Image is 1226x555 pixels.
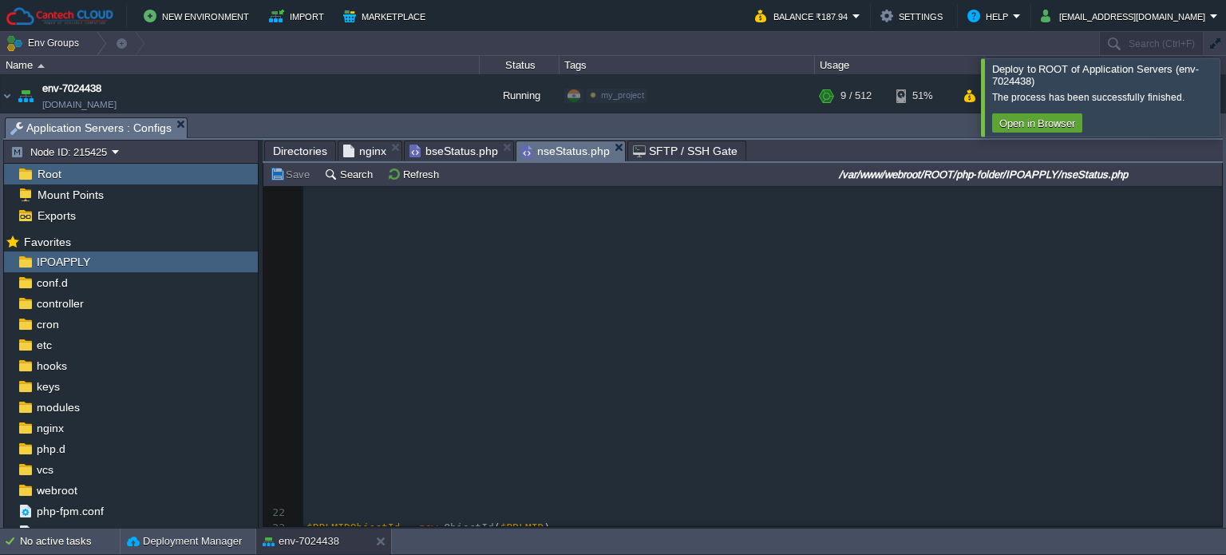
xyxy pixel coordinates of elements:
[14,74,37,117] img: AMDAwAAAACH5BAEAAAAALAAAAAABAAEAAAICRAEAOw==
[21,235,73,249] span: Favorites
[263,533,339,549] button: env-7024438
[816,56,984,74] div: Usage
[409,141,498,161] span: bseStatus.php
[42,97,117,113] a: [DOMAIN_NAME]
[404,141,514,161] li: /var/www/webroot/ROOT/php-folder/IPOAPPLY/bseStatus.php
[521,141,610,161] span: nseStatus.php
[444,521,494,533] span: ObjectId
[494,521,500,533] span: (
[21,236,73,248] a: Favorites
[419,521,437,533] span: new
[992,63,1199,87] span: Deploy to ROOT of Application Servers (env-7024438)
[34,421,66,435] a: nginx
[6,6,114,26] img: Cantech Cloud
[516,141,626,161] li: /var/www/webroot/ROOT/php-folder/IPOAPPLY/nseStatus.php
[34,442,68,456] a: php.d
[1041,6,1210,26] button: [EMAIL_ADDRESS][DOMAIN_NAME]
[270,167,314,181] button: Save
[10,118,172,138] span: Application Servers : Configs
[34,317,61,331] a: cron
[269,6,329,26] button: Import
[34,296,86,311] a: controller
[560,56,814,74] div: Tags
[34,188,106,202] a: Mount Points
[880,6,947,26] button: Settings
[20,529,120,554] div: No active tasks
[338,141,402,161] li: /var/spool/cron/nginx
[633,141,738,161] span: SFTP / SSH Gate
[406,521,413,533] span: =
[480,74,560,117] div: Running
[500,521,544,533] span: $BRLMID
[144,6,254,26] button: New Environment
[34,483,80,498] a: webroot
[755,6,852,26] button: Balance ₹187.94
[127,533,242,549] button: Deployment Manager
[34,167,64,181] a: Root
[387,167,444,181] button: Refresh
[34,379,62,394] a: keys
[34,208,78,223] a: Exports
[34,400,82,414] a: modules
[343,6,430,26] button: Marketplace
[34,504,106,518] a: php-fpm.conf
[34,359,69,373] a: hooks
[38,64,45,68] img: AMDAwAAAACH5BAEAAAAALAAAAAABAAEAAAICRAEAOw==
[601,90,644,100] span: my_project
[324,167,378,181] button: Search
[6,32,85,54] button: Env Groups
[273,141,327,161] span: Directories
[10,145,112,159] button: Node ID: 215425
[42,81,101,97] a: env-7024438
[263,505,289,521] div: 22
[306,521,400,533] span: $BRLMIDObjectId
[34,462,56,477] a: vcs
[34,338,54,352] a: etc
[992,91,1216,104] div: The process has been successfully finished.
[343,141,386,161] span: nginx
[2,56,479,74] div: Name
[263,521,289,536] div: 23
[1,74,14,117] img: AMDAwAAAACH5BAEAAAAALAAAAAABAAEAAAICRAEAOw==
[34,276,70,290] a: conf.d
[34,255,93,269] a: IPOAPPLY
[544,521,556,533] span: );
[34,525,73,539] a: php.ini
[481,56,559,74] div: Status
[967,6,1013,26] button: Help
[840,74,872,117] div: 9 / 512
[896,74,948,117] div: 51%
[995,116,1080,130] button: Open in Browser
